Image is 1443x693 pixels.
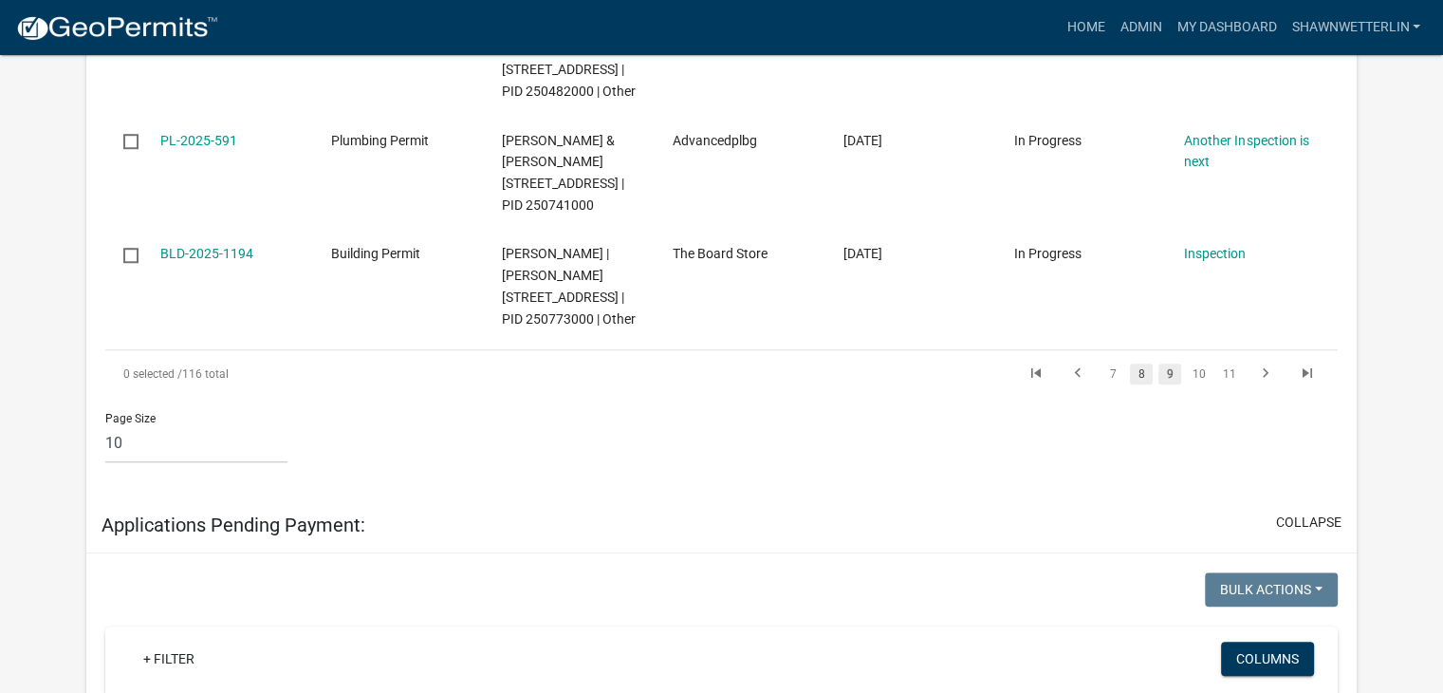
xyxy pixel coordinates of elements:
li: page 8 [1127,358,1156,390]
a: 9 [1158,364,1181,384]
a: + Filter [128,642,210,676]
span: 02/17/2025 [842,246,881,261]
h5: Applications Pending Payment: [102,514,365,536]
a: Admin [1112,9,1169,46]
a: BLD-2025-1194 [160,246,253,261]
button: Bulk Actions [1205,572,1338,607]
a: ShawnWetterlin [1284,9,1428,46]
li: page 9 [1156,358,1184,390]
a: My Dashboard [1169,9,1284,46]
span: 02/18/2025 [842,133,881,148]
span: Advancedplbg [672,133,756,148]
div: 116 total [105,350,591,398]
a: 10 [1187,364,1212,384]
button: Columns [1221,642,1314,676]
span: Plumbing Permit [331,133,429,148]
a: 7 [1101,364,1124,384]
span: 0 selected / [123,367,182,381]
span: In Progress [1013,133,1081,148]
a: go to previous page [1060,364,1096,384]
li: page 11 [1214,358,1245,390]
li: page 10 [1184,358,1214,390]
a: Inspection [1184,246,1246,261]
a: go to last page [1289,364,1325,384]
span: PAULSON, NICHOLAS & RACHEL 906 CEDAR DR, Houston County | PID 250741000 [502,133,624,213]
span: The Board Store [672,246,767,261]
a: PL-2025-591 [160,133,237,148]
a: go to first page [1018,364,1054,384]
li: page 7 [1099,358,1127,390]
a: go to next page [1248,364,1284,384]
a: Another Inspection is next [1184,133,1308,170]
a: 11 [1217,364,1242,384]
span: OJANEN,PETER J | JULIE HANSON-OJANEN 1012 SPRUCE DR, Houston County | PID 250773000 | Other [502,246,636,326]
a: 8 [1130,364,1153,384]
span: Building Permit [331,246,420,261]
a: Home [1059,9,1112,46]
button: collapse [1276,513,1341,533]
span: In Progress [1013,246,1081,261]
